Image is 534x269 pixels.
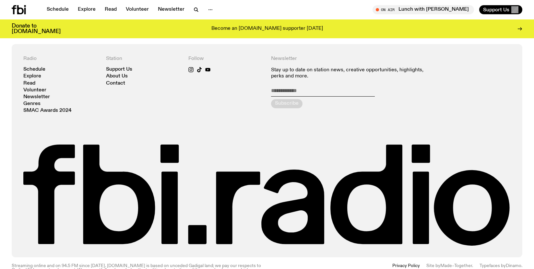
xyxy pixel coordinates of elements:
a: Genres [23,101,41,106]
h4: Radio [23,56,98,62]
span: Typefaces by [480,263,506,268]
p: Stay up to date on station news, creative opportunities, highlights, perks and more. [271,67,428,79]
a: Schedule [23,67,45,72]
a: Dinamo [506,263,521,268]
h3: Donate to [DOMAIN_NAME] [12,23,61,34]
a: Support Us [106,67,132,72]
a: Read [23,81,35,86]
a: About Us [106,74,128,79]
button: On AirLunch with [PERSON_NAME] [373,5,474,14]
a: SMAC Awards 2024 [23,108,72,113]
span: Support Us [483,7,509,13]
a: Volunteer [122,5,153,14]
a: Explore [74,5,100,14]
h4: Follow [188,56,263,62]
a: Volunteer [23,88,46,93]
a: Newsletter [23,95,50,99]
span: Site by [426,263,440,268]
a: Made–Together [440,263,472,268]
a: Newsletter [154,5,188,14]
span: . [521,263,522,268]
a: Explore [23,74,41,79]
span: . [472,263,473,268]
a: Contact [106,81,125,86]
h4: Station [106,56,181,62]
button: Support Us [479,5,522,14]
p: Become an [DOMAIN_NAME] supporter [DATE] [211,26,323,32]
button: Subscribe [271,99,303,108]
h4: Newsletter [271,56,428,62]
a: Read [101,5,121,14]
a: Schedule [43,5,73,14]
